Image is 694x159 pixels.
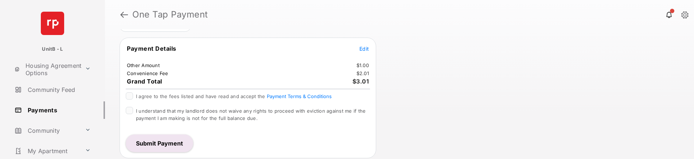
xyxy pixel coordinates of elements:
[126,62,160,69] td: Other Amount
[267,93,332,99] button: I agree to the fees listed and have read and accept the
[12,81,105,98] a: Community Feed
[359,45,369,52] button: Edit
[12,122,82,139] a: Community
[356,70,369,77] td: $2.01
[136,108,366,121] span: I understand that my landlord does not waive any rights to proceed with eviction against me if th...
[356,62,369,69] td: $1.00
[41,12,64,35] img: svg+xml;base64,PHN2ZyB4bWxucz0iaHR0cDovL3d3dy53My5vcmcvMjAwMC9zdmciIHdpZHRoPSI2NCIgaGVpZ2h0PSI2NC...
[352,78,369,85] span: $3.01
[127,78,162,85] span: Grand Total
[132,10,208,19] strong: One Tap Payment
[359,46,369,52] span: Edit
[42,46,63,53] p: UnitB - L
[127,45,176,52] span: Payment Details
[126,70,169,77] td: Convenience Fee
[136,93,332,99] span: I agree to the fees listed and have read and accept the
[12,61,82,78] a: Housing Agreement Options
[12,101,105,119] a: Payments
[126,135,193,152] button: Submit Payment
